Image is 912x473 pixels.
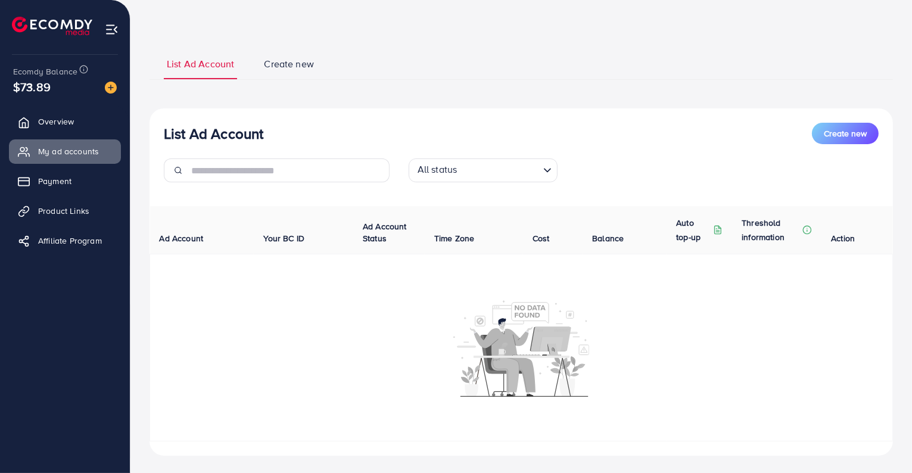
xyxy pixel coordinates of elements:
span: Product Links [38,205,89,217]
span: Overview [38,116,74,127]
iframe: Chat [861,419,903,464]
a: Affiliate Program [9,229,121,253]
img: logo [12,17,92,35]
img: No account [453,299,589,397]
span: List Ad Account [167,57,234,71]
a: My ad accounts [9,139,121,163]
span: My ad accounts [38,145,99,157]
div: Search for option [409,158,558,182]
span: Time Zone [434,232,474,244]
a: Product Links [9,199,121,223]
span: Affiliate Program [38,235,102,247]
span: Cost [533,232,550,244]
a: Payment [9,169,121,193]
span: Ad Account Status [363,220,407,244]
span: All status [415,160,460,179]
span: Action [831,232,855,244]
span: Ecomdy Balance [13,66,77,77]
span: Create new [264,57,314,71]
h3: List Ad Account [164,125,263,142]
p: Auto top-up [676,216,711,244]
span: Payment [38,175,71,187]
img: image [105,82,117,94]
span: Balance [592,232,624,244]
a: Overview [9,110,121,133]
img: menu [105,23,119,36]
span: $73.89 [13,78,51,95]
input: Search for option [460,161,538,179]
span: Your BC ID [263,232,304,244]
span: Create new [824,127,867,139]
p: Threshold information [742,216,800,244]
button: Create new [812,123,879,144]
span: Ad Account [160,232,204,244]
